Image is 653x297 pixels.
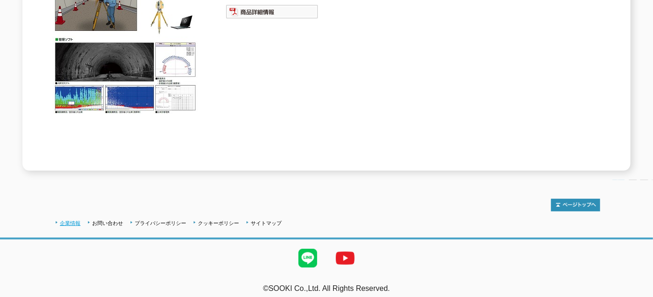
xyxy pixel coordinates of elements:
a: サイトマップ [251,220,282,226]
a: お問い合わせ [92,220,123,226]
img: YouTube [326,239,364,277]
img: 商品詳細情報システム [226,5,318,19]
a: 商品詳細情報システム [226,10,318,17]
img: LINE [289,239,326,277]
a: 企業情報 [60,220,80,226]
img: トップページへ [551,199,600,211]
a: クッキーポリシー [198,220,239,226]
a: プライバシーポリシー [135,220,186,226]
